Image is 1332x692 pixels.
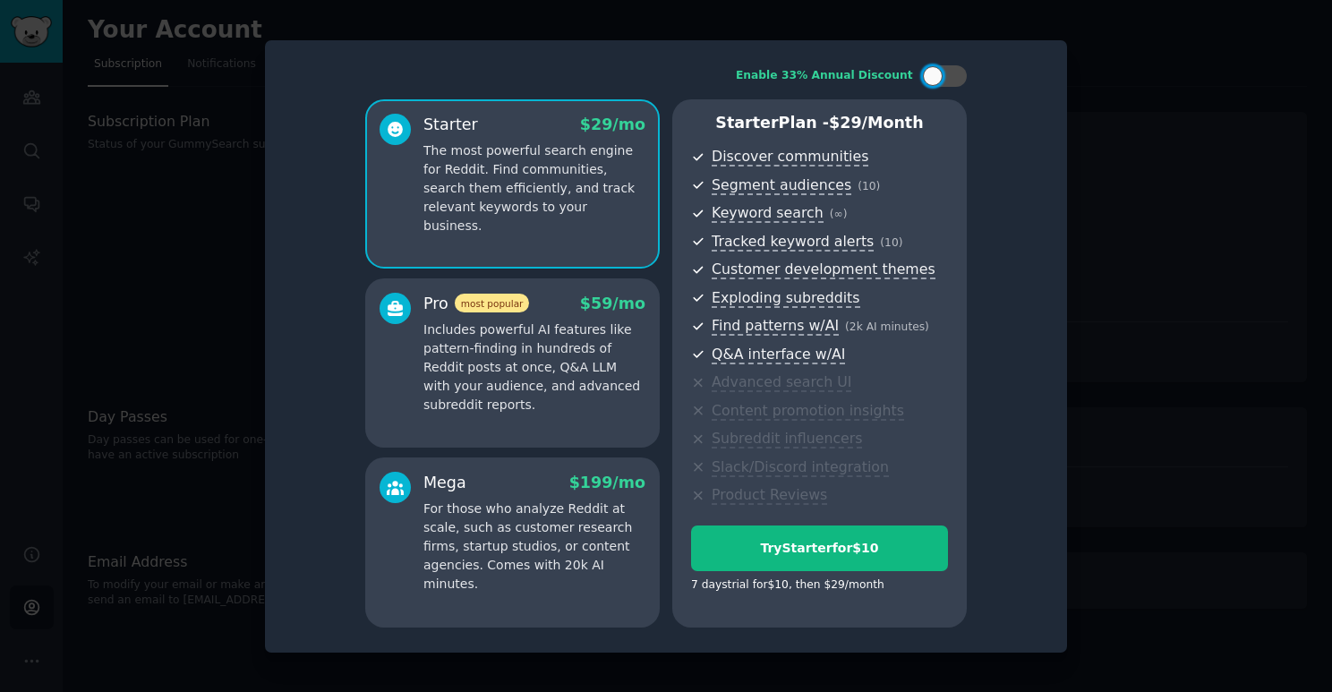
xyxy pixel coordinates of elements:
[845,320,929,333] span: ( 2k AI minutes )
[580,115,645,133] span: $ 29 /mo
[880,236,902,249] span: ( 10 )
[712,346,845,364] span: Q&A interface w/AI
[691,112,948,134] p: Starter Plan -
[712,148,868,167] span: Discover communities
[712,458,889,477] span: Slack/Discord integration
[423,320,645,414] p: Includes powerful AI features like pattern-finding in hundreds of Reddit posts at once, Q&A LLM w...
[692,539,947,558] div: Try Starter for $10
[423,114,478,136] div: Starter
[736,68,913,84] div: Enable 33% Annual Discount
[712,430,862,449] span: Subreddit influencers
[830,208,848,220] span: ( ∞ )
[455,294,530,312] span: most popular
[691,577,884,594] div: 7 days trial for $10 , then $ 29 /month
[423,472,466,494] div: Mega
[712,204,824,223] span: Keyword search
[423,141,645,235] p: The most powerful search engine for Reddit. Find communities, search them efficiently, and track ...
[423,293,529,315] div: Pro
[712,402,904,421] span: Content promotion insights
[858,180,880,192] span: ( 10 )
[712,289,859,308] span: Exploding subreddits
[712,233,874,252] span: Tracked keyword alerts
[580,295,645,312] span: $ 59 /mo
[712,373,851,392] span: Advanced search UI
[712,317,839,336] span: Find patterns w/AI
[712,176,851,195] span: Segment audiences
[829,114,924,132] span: $ 29 /month
[712,261,935,279] span: Customer development themes
[423,500,645,594] p: For those who analyze Reddit at scale, such as customer research firms, startup studios, or conte...
[569,474,645,491] span: $ 199 /mo
[712,486,827,505] span: Product Reviews
[691,525,948,571] button: TryStarterfor$10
